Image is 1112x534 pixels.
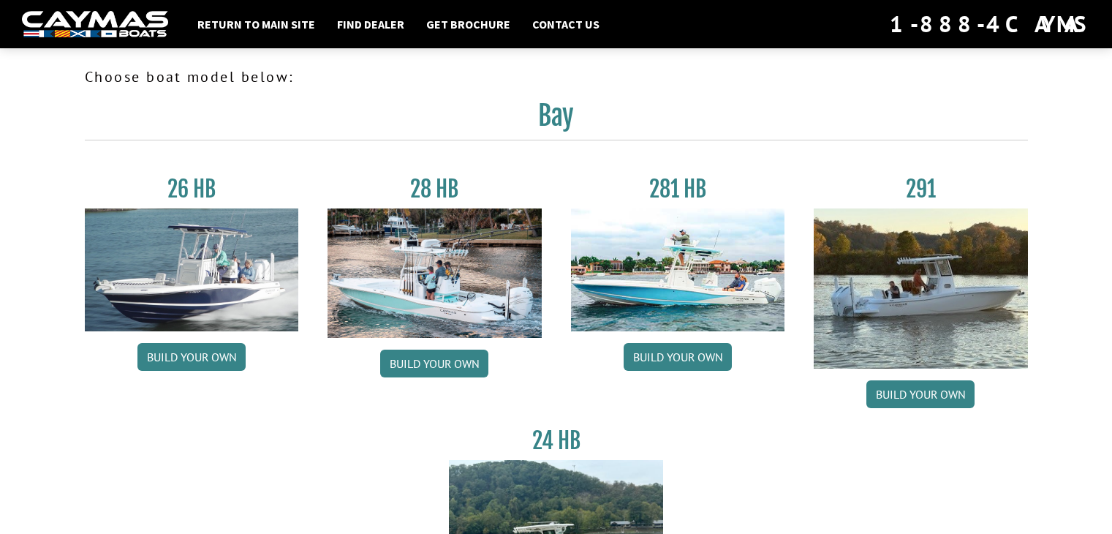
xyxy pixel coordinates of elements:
h3: 26 HB [85,176,299,203]
h3: 28 HB [328,176,542,203]
h3: 24 HB [449,427,663,454]
a: Build your own [624,343,732,371]
div: 1-888-4CAYMAS [890,8,1090,40]
h3: 291 [814,176,1028,203]
img: 28-hb-twin.jpg [571,208,785,331]
img: 291_Thumbnail.jpg [814,208,1028,369]
a: Build your own [380,350,488,377]
a: Return to main site [190,15,322,34]
h2: Bay [85,99,1028,140]
a: Build your own [866,380,975,408]
img: 28_hb_thumbnail_for_caymas_connect.jpg [328,208,542,338]
a: Contact Us [525,15,607,34]
a: Find Dealer [330,15,412,34]
a: Get Brochure [419,15,518,34]
p: Choose boat model below: [85,66,1028,88]
img: white-logo-c9c8dbefe5ff5ceceb0f0178aa75bf4bb51f6bca0971e226c86eb53dfe498488.png [22,11,168,38]
img: 26_new_photo_resized.jpg [85,208,299,331]
h3: 281 HB [571,176,785,203]
a: Build your own [137,343,246,371]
